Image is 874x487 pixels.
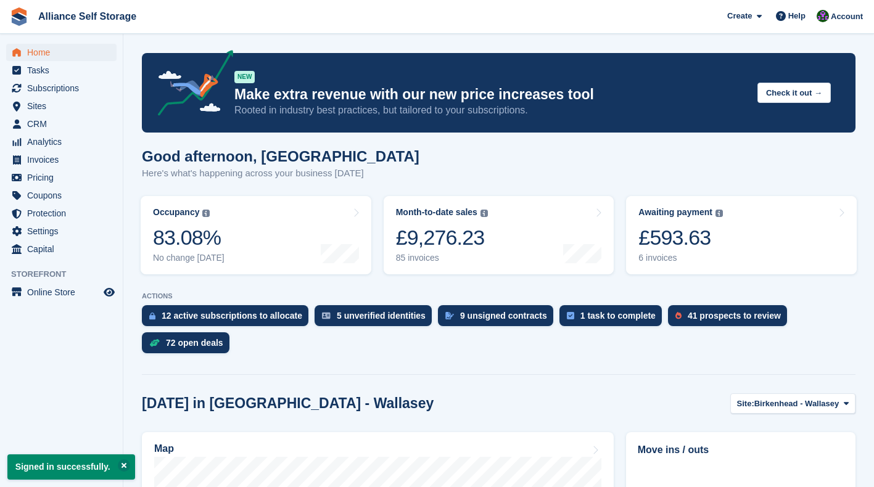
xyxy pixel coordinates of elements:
button: Site: Birkenhead - Wallasey [730,393,855,414]
img: deal-1b604bf984904fb50ccaf53a9ad4b4a5d6e5aea283cecdc64d6e3604feb123c2.svg [149,338,160,347]
img: active_subscription_to_allocate_icon-d502201f5373d7db506a760aba3b589e785aa758c864c3986d89f69b8ff3... [149,312,155,320]
div: Occupancy [153,207,199,218]
span: Help [788,10,806,22]
h2: Map [154,443,174,454]
a: menu [6,169,117,186]
img: contract_signature_icon-13c848040528278c33f63329250d36e43548de30e8caae1d1a13099fd9432cc5.svg [445,312,454,319]
img: icon-info-grey-7440780725fd019a000dd9b08b2336e03edf1995a4989e88bcd33f0948082b44.svg [715,210,723,217]
a: menu [6,240,117,258]
img: verify_identity-adf6edd0f0f0b5bbfe63781bf79b02c33cf7c696d77639b501bdc392416b5a36.svg [322,312,331,319]
a: menu [6,151,117,168]
a: Alliance Self Storage [33,6,141,27]
div: £593.63 [638,225,723,250]
div: 72 open deals [166,338,223,348]
div: 12 active subscriptions to allocate [162,311,302,321]
p: Signed in successfully. [7,454,135,480]
p: Here's what's happening across your business [DATE] [142,166,419,181]
h2: Move ins / outs [638,443,844,457]
img: price-adjustments-announcement-icon-8257ccfd72463d97f412b2fc003d46551f7dbcb40ab6d574587a9cd5c0d94... [147,50,234,120]
div: 1 task to complete [580,311,656,321]
div: NEW [234,71,255,83]
a: menu [6,187,117,204]
div: Month-to-date sales [396,207,477,218]
div: 5 unverified identities [337,311,426,321]
div: 41 prospects to review [688,311,781,321]
h1: Good afternoon, [GEOGRAPHIC_DATA] [142,148,419,165]
a: Occupancy 83.08% No change [DATE] [141,196,371,274]
p: Make extra revenue with our new price increases tool [234,86,748,104]
img: prospect-51fa495bee0391a8d652442698ab0144808aea92771e9ea1ae160a38d050c398.svg [675,312,682,319]
span: Invoices [27,151,101,168]
a: menu [6,62,117,79]
img: icon-info-grey-7440780725fd019a000dd9b08b2336e03edf1995a4989e88bcd33f0948082b44.svg [202,210,210,217]
span: Protection [27,205,101,222]
a: menu [6,44,117,61]
span: Capital [27,240,101,258]
span: Tasks [27,62,101,79]
a: menu [6,115,117,133]
span: Storefront [11,268,123,280]
div: £9,276.23 [396,225,488,250]
span: Subscriptions [27,80,101,97]
span: Coupons [27,187,101,204]
a: Awaiting payment £593.63 6 invoices [626,196,857,274]
img: task-75834270c22a3079a89374b754ae025e5fb1db73e45f91037f5363f120a921f8.svg [567,312,574,319]
span: Sites [27,97,101,115]
span: Birkenhead - Wallasey [754,398,839,410]
a: menu [6,223,117,240]
div: Awaiting payment [638,207,712,218]
span: Online Store [27,284,101,301]
img: stora-icon-8386f47178a22dfd0bd8f6a31ec36ba5ce8667c1dd55bd0f319d3a0aa187defe.svg [10,7,28,26]
a: 9 unsigned contracts [438,305,559,332]
a: menu [6,133,117,150]
a: menu [6,205,117,222]
span: Analytics [27,133,101,150]
div: 85 invoices [396,253,488,263]
a: 41 prospects to review [668,305,793,332]
span: Settings [27,223,101,240]
a: 1 task to complete [559,305,668,332]
a: Preview store [102,285,117,300]
div: 9 unsigned contracts [460,311,547,321]
p: Rooted in industry best practices, but tailored to your subscriptions. [234,104,748,117]
div: 6 invoices [638,253,723,263]
span: Site: [737,398,754,410]
img: icon-info-grey-7440780725fd019a000dd9b08b2336e03edf1995a4989e88bcd33f0948082b44.svg [480,210,488,217]
a: 12 active subscriptions to allocate [142,305,315,332]
p: ACTIONS [142,292,855,300]
div: 83.08% [153,225,225,250]
a: menu [6,80,117,97]
a: menu [6,97,117,115]
img: Romilly Norton [817,10,829,22]
span: Home [27,44,101,61]
span: Pricing [27,169,101,186]
h2: [DATE] in [GEOGRAPHIC_DATA] - Wallasey [142,395,434,412]
a: 5 unverified identities [315,305,438,332]
span: CRM [27,115,101,133]
span: Account [831,10,863,23]
a: menu [6,284,117,301]
span: Create [727,10,752,22]
a: 72 open deals [142,332,236,359]
div: No change [DATE] [153,253,225,263]
button: Check it out → [757,83,831,103]
a: Month-to-date sales £9,276.23 85 invoices [384,196,614,274]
